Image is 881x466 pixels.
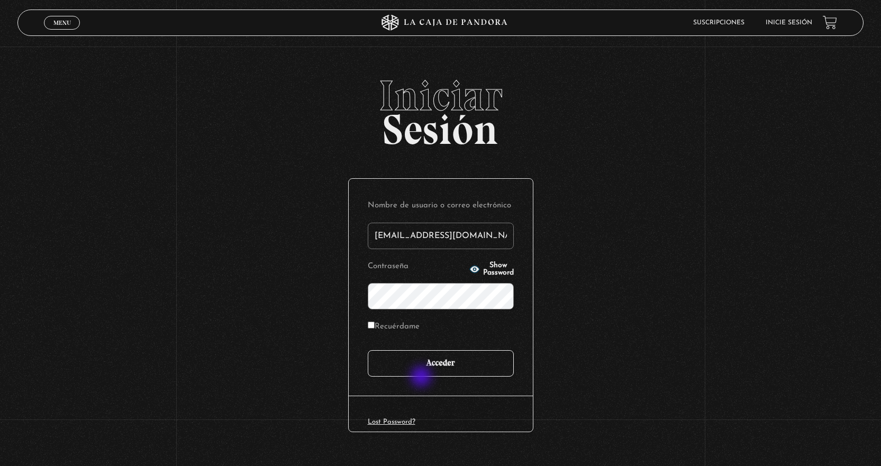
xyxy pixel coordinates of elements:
[823,15,837,30] a: View your shopping cart
[53,20,71,26] span: Menu
[368,322,375,328] input: Recuérdame
[693,20,744,26] a: Suscripciones
[469,262,514,277] button: Show Password
[368,259,466,275] label: Contraseña
[368,198,514,214] label: Nombre de usuario o correo electrónico
[368,350,514,377] input: Acceder
[17,75,863,142] h2: Sesión
[50,28,75,35] span: Cerrar
[368,418,415,425] a: Lost Password?
[17,75,863,117] span: Iniciar
[766,20,812,26] a: Inicie sesión
[368,319,420,335] label: Recuérdame
[483,262,514,277] span: Show Password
